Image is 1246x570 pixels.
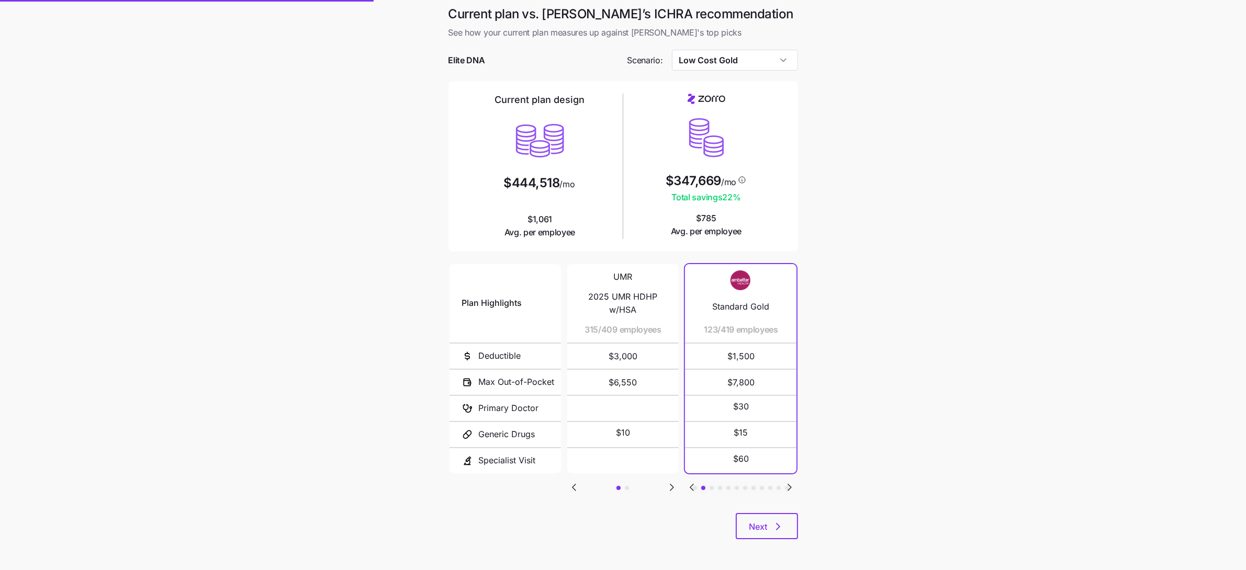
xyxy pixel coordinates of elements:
span: $60 [733,452,749,465]
span: /mo [721,178,736,186]
svg: Go to next slide [666,481,678,494]
span: 123/419 employees [704,323,778,336]
svg: Go to previous slide [686,481,698,494]
span: $785 [671,212,742,238]
span: $3,000 [580,344,666,369]
svg: Go to previous slide [568,481,580,494]
span: Avg. per employee [504,226,576,239]
span: Primary Doctor [479,402,539,415]
span: /mo [560,180,575,188]
span: $1,500 [698,344,784,369]
span: Max Out-of-Pocket [479,375,555,389]
span: $7,800 [698,370,784,395]
span: Generic Drugs [479,428,535,441]
button: Go to previous slide [567,481,581,494]
span: UMR [613,270,632,283]
span: See how your current plan measures up against [PERSON_NAME]'s top picks [448,26,798,39]
svg: Go to next slide [783,481,796,494]
span: Elite DNA [448,54,485,67]
span: Plan Highlights [462,297,522,310]
span: Specialist Visit [479,454,536,467]
span: Standard Gold [713,300,770,313]
img: Carrier [720,270,762,290]
span: Total savings 22 % [666,191,747,204]
span: $444,518 [503,177,559,189]
span: $10 [616,426,630,439]
span: 315/409 employees [585,323,661,336]
button: Go to next slide [665,481,679,494]
button: Next [736,513,798,539]
span: $15 [734,426,748,439]
span: $347,669 [666,175,721,187]
span: Deductible [479,349,521,362]
h1: Current plan vs. [PERSON_NAME]’s ICHRA recommendation [448,6,798,22]
span: Next [749,520,768,533]
h2: Current plan design [495,94,585,106]
span: $1,061 [504,213,576,239]
span: $30 [733,400,749,413]
span: $6,550 [580,370,666,395]
span: Avg. per employee [671,225,742,238]
span: 2025 UMR HDHP w/HSA [580,290,666,316]
span: Scenario: [627,54,663,67]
